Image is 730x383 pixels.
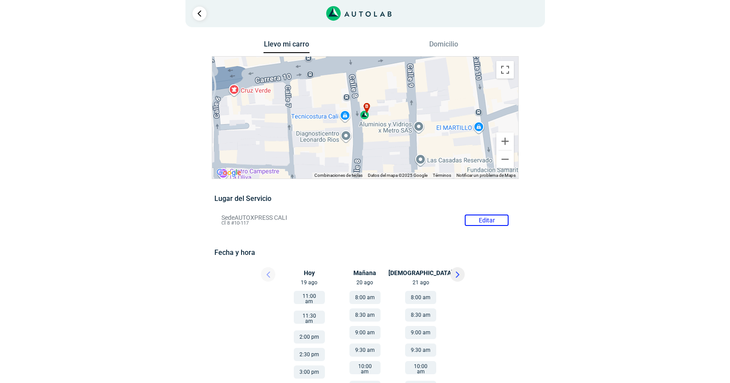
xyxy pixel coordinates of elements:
[214,167,243,179] a: Abre esta zona en Google Maps (se abre en una nueva ventana)
[496,132,514,150] button: Ampliar
[496,150,514,168] button: Reducir
[264,40,310,54] button: Llevo mi carro
[349,326,381,339] button: 9:00 am
[294,348,325,361] button: 2:30 pm
[405,291,436,304] button: 8:00 am
[294,365,325,379] button: 3:00 pm
[349,361,381,374] button: 10:00 am
[349,308,381,322] button: 8:30 am
[294,291,325,304] button: 11:00 am
[405,361,436,374] button: 10:00 am
[326,9,392,17] a: Link al sitio de autolab
[496,61,514,79] button: Cambiar a la vista en pantalla completa
[214,167,243,179] img: Google
[314,172,363,179] button: Combinaciones de teclas
[405,344,436,357] button: 9:30 am
[456,173,516,178] a: Notificar un problema de Maps
[349,291,381,304] button: 8:00 am
[365,103,368,110] span: b
[420,40,466,53] button: Domicilio
[405,308,436,322] button: 8:30 am
[294,311,325,324] button: 11:30 am
[294,330,325,344] button: 2:00 pm
[433,173,451,178] a: Términos
[405,326,436,339] button: 9:00 am
[349,344,381,357] button: 9:30 am
[214,248,516,257] h5: Fecha y hora
[214,194,516,203] h5: Lugar del Servicio
[368,173,427,178] span: Datos del mapa ©2025 Google
[192,7,207,21] a: Ir al paso anterior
